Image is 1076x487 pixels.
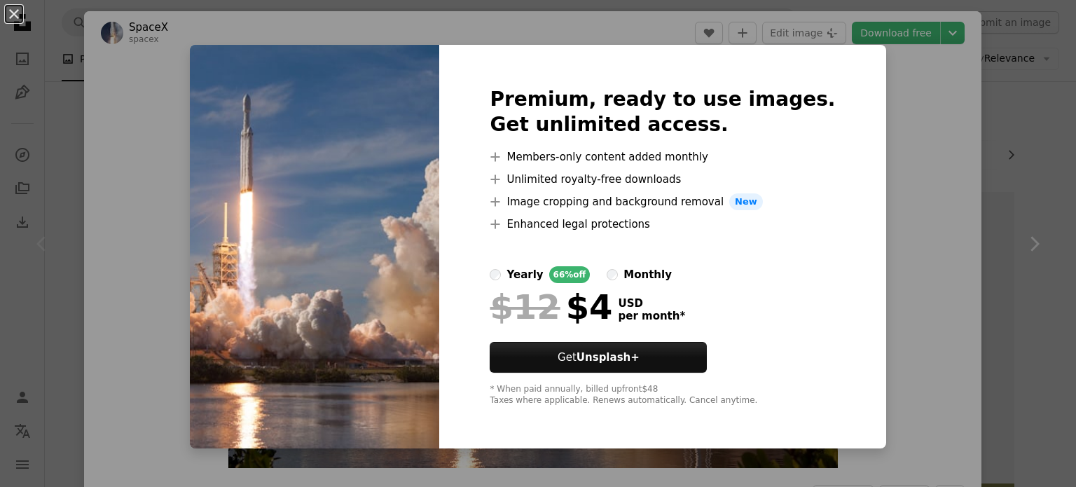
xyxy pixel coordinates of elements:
[607,269,618,280] input: monthly
[490,289,612,325] div: $4
[490,193,835,210] li: Image cropping and background removal
[490,171,835,188] li: Unlimited royalty-free downloads
[490,149,835,165] li: Members-only content added monthly
[618,310,685,322] span: per month *
[490,216,835,233] li: Enhanced legal protections
[490,342,707,373] button: GetUnsplash+
[577,351,640,364] strong: Unsplash+
[490,87,835,137] h2: Premium, ready to use images. Get unlimited access.
[490,289,560,325] span: $12
[190,45,439,448] img: photo-1517976487492-5750f3195933
[549,266,591,283] div: 66% off
[623,266,672,283] div: monthly
[490,384,835,406] div: * When paid annually, billed upfront $48 Taxes where applicable. Renews automatically. Cancel any...
[506,266,543,283] div: yearly
[729,193,763,210] span: New
[618,297,685,310] span: USD
[490,269,501,280] input: yearly66%off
